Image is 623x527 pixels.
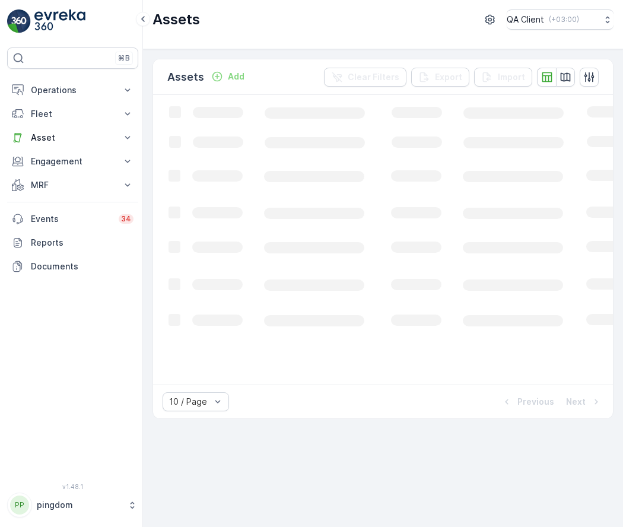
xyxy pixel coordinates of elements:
[566,396,586,408] p: Next
[206,69,249,84] button: Add
[474,68,532,87] button: Import
[152,10,200,29] p: Assets
[507,14,544,26] p: QA Client
[498,71,525,83] p: Import
[7,150,138,173] button: Engagement
[517,396,554,408] p: Previous
[324,68,406,87] button: Clear Filters
[435,71,462,83] p: Export
[31,179,115,191] p: MRF
[7,78,138,102] button: Operations
[31,237,133,249] p: Reports
[31,261,133,272] p: Documents
[228,71,244,82] p: Add
[118,53,130,63] p: ⌘B
[7,9,31,33] img: logo
[7,126,138,150] button: Asset
[7,255,138,278] a: Documents
[7,173,138,197] button: MRF
[31,84,115,96] p: Operations
[34,9,85,33] img: logo_light-DOdMpM7g.png
[7,102,138,126] button: Fleet
[7,231,138,255] a: Reports
[7,493,138,518] button: PPpingdom
[121,214,131,224] p: 34
[7,483,138,490] span: v 1.48.1
[31,132,115,144] p: Asset
[7,207,138,231] a: Events34
[31,155,115,167] p: Engagement
[31,108,115,120] p: Fleet
[411,68,469,87] button: Export
[167,69,204,85] p: Assets
[37,499,122,511] p: pingdom
[348,71,399,83] p: Clear Filters
[565,395,603,409] button: Next
[549,15,579,24] p: ( +03:00 )
[31,213,112,225] p: Events
[507,9,614,30] button: QA Client(+03:00)
[500,395,555,409] button: Previous
[10,496,29,515] div: PP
